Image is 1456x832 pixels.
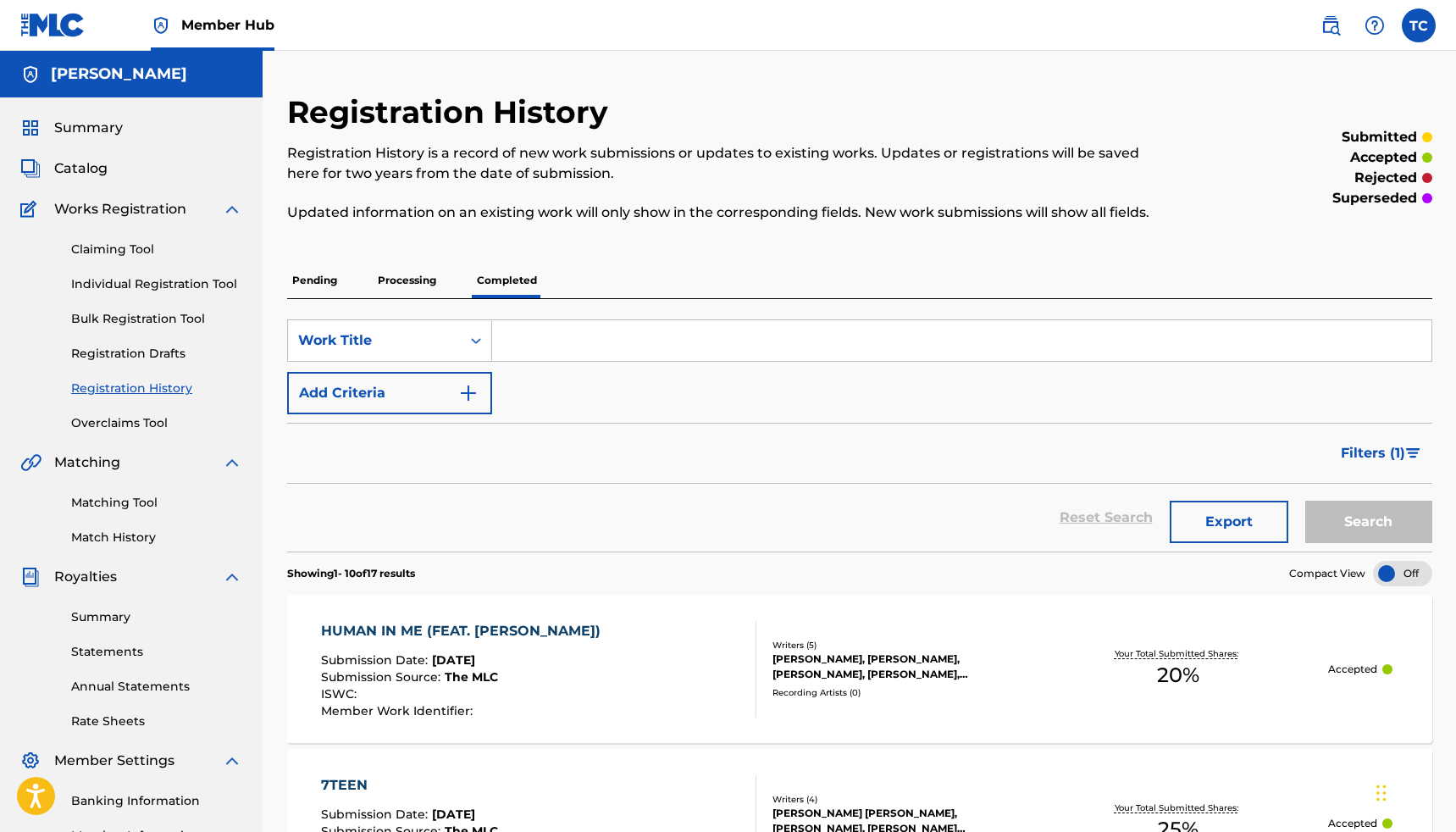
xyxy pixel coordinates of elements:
a: Annual Statements [71,678,242,696]
span: Submission Date : [321,807,432,822]
a: Registration Drafts [71,345,242,363]
p: Your Total Submitted Shares: [1115,647,1243,660]
span: [DATE] [432,807,475,822]
img: 9d2ae6d4665cec9f34b9.svg [458,383,479,403]
span: Submission Source : [321,669,445,685]
a: Individual Registration Tool [71,275,242,293]
img: filter [1406,448,1420,458]
p: Completed [472,263,542,298]
p: Accepted [1328,662,1377,677]
h5: THOMAS CROCKROM [51,64,187,84]
div: 7TEEN [321,775,498,796]
div: Writers ( 4 ) [772,793,1028,806]
form: Search Form [287,319,1432,552]
img: Catalog [20,158,41,179]
span: Filters ( 1 ) [1341,443,1405,463]
p: Registration History is a record of new work submissions or updates to existing works. Updates or... [287,143,1169,184]
p: Updated information on an existing work will only show in the corresponding fields. New work subm... [287,202,1169,223]
p: accepted [1350,147,1417,168]
img: help [1365,15,1385,36]
img: Works Registration [20,199,42,219]
span: Catalog [54,158,108,179]
div: [PERSON_NAME], [PERSON_NAME], [PERSON_NAME], [PERSON_NAME], [PERSON_NAME] [772,652,1028,682]
p: Your Total Submitted Shares: [1115,801,1243,814]
img: Royalties [20,567,41,587]
h2: Registration History [287,93,617,131]
p: Showing 1 - 10 of 17 results [287,566,415,581]
img: expand [222,751,242,771]
span: Member Hub [181,15,274,35]
span: Member Settings [54,751,174,771]
img: Accounts [20,64,41,85]
a: Registration History [71,380,242,397]
span: Matching [54,452,120,473]
p: Pending [287,263,342,298]
a: CatalogCatalog [20,158,108,179]
img: Matching [20,452,42,473]
a: Bulk Registration Tool [71,310,242,328]
a: HUMAN IN ME (FEAT. [PERSON_NAME])Submission Date:[DATE]Submission Source:The MLCISWC:Member Work ... [287,595,1432,743]
span: ISWC : [321,686,361,702]
button: Filters (1) [1331,432,1432,474]
span: [DATE] [432,652,475,668]
span: Summary [54,118,123,138]
div: Writers ( 5 ) [772,639,1028,652]
button: Export [1170,501,1288,543]
p: submitted [1342,127,1417,147]
div: User Menu [1402,8,1436,42]
img: expand [222,567,242,587]
div: Help [1358,8,1392,42]
img: Top Rightsholder [151,15,171,36]
a: Claiming Tool [71,241,242,258]
iframe: Chat Widget [1371,751,1456,832]
a: SummarySummary [20,118,123,138]
p: Accepted [1328,816,1377,831]
span: 20 % [1157,660,1199,691]
p: superseded [1332,188,1417,208]
img: Summary [20,118,41,138]
img: search [1320,15,1341,36]
img: expand [222,199,242,219]
div: HUMAN IN ME (FEAT. [PERSON_NAME]) [321,621,609,641]
a: Rate Sheets [71,713,242,730]
span: Submission Date : [321,652,432,668]
a: Banking Information [71,792,242,810]
p: Processing [373,263,441,298]
p: rejected [1354,168,1417,188]
span: Compact View [1289,566,1365,581]
a: Statements [71,643,242,661]
span: Royalties [54,567,117,587]
iframe: Resource Center [1409,556,1456,692]
div: Recording Artists ( 0 ) [772,686,1028,699]
img: expand [222,452,242,473]
a: Match History [71,529,242,546]
div: Drag [1376,768,1387,818]
span: Member Work Identifier : [321,703,477,718]
a: Overclaims Tool [71,414,242,432]
button: Add Criteria [287,372,492,414]
div: Work Title [298,330,451,351]
a: Summary [71,608,242,626]
img: Member Settings [20,751,41,771]
a: Matching Tool [71,494,242,512]
a: Public Search [1314,8,1348,42]
span: The MLC [445,669,498,685]
span: Works Registration [54,199,186,219]
img: MLC Logo [20,13,86,37]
